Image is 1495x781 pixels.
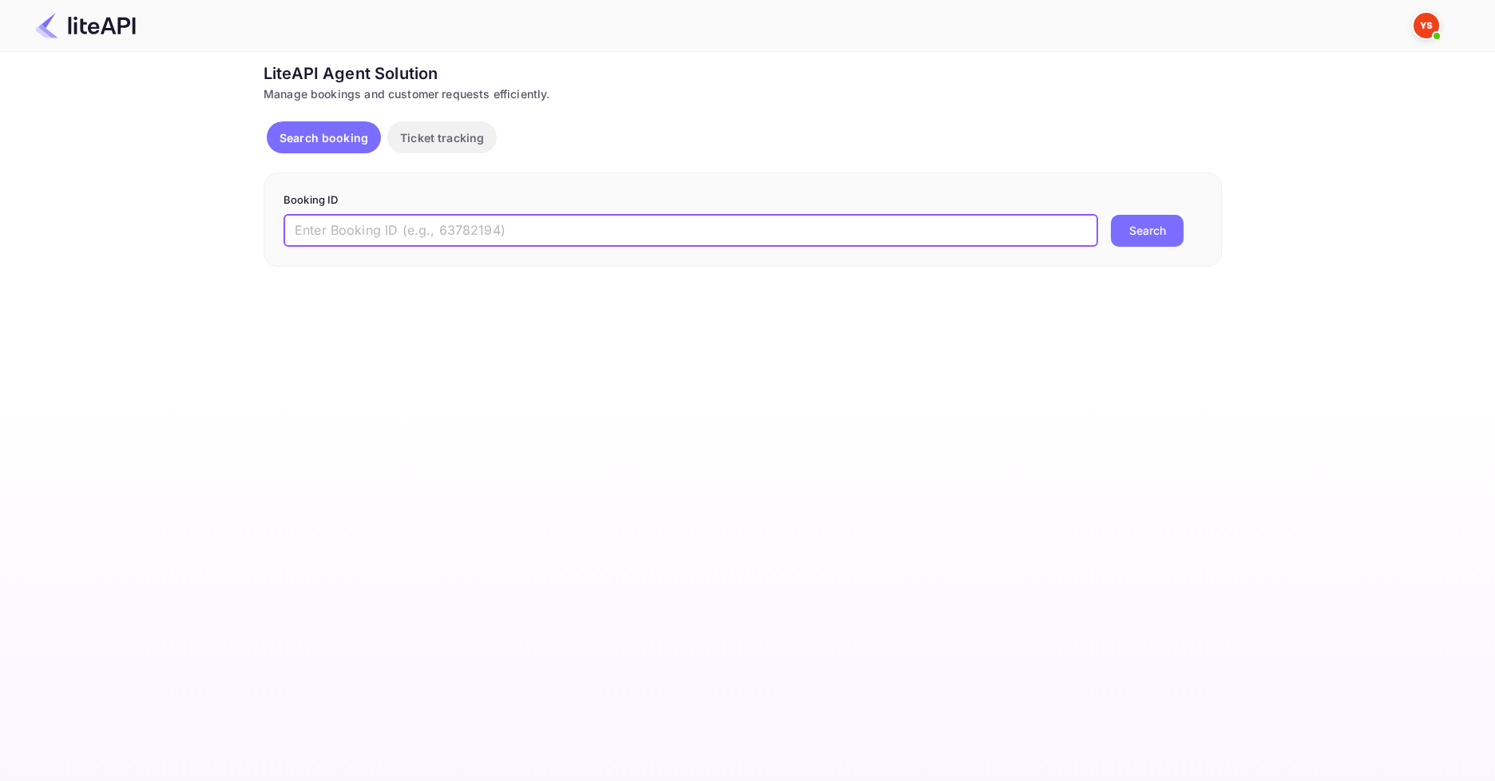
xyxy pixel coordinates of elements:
input: Enter Booking ID (e.g., 63782194) [284,215,1098,247]
div: LiteAPI Agent Solution [264,61,1222,85]
img: Yandex Support [1414,13,1439,38]
button: Search [1111,215,1184,247]
p: Booking ID [284,192,1202,208]
div: Manage bookings and customer requests efficiently. [264,85,1222,102]
p: Search booking [280,129,368,146]
p: Ticket tracking [400,129,484,146]
img: LiteAPI Logo [35,13,136,38]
